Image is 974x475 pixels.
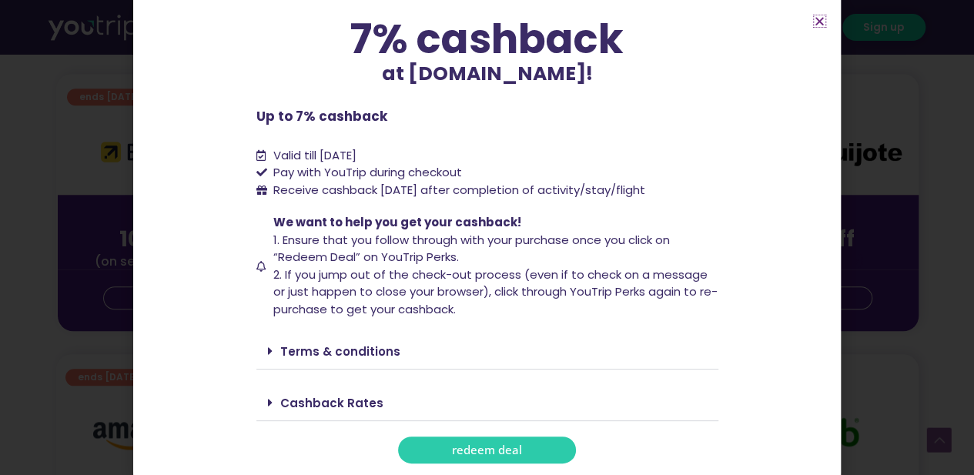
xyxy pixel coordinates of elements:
span: 2. If you jump out of the check-out process (even if to check on a message or just happen to clos... [273,266,718,317]
a: Cashback Rates [280,395,383,411]
span: Valid till [DATE] [273,147,356,163]
p: at [DOMAIN_NAME]! [256,59,718,89]
span: We want to help you get your cashback! [273,214,521,230]
a: Close [814,15,825,27]
a: Terms & conditions [280,343,400,360]
span: Pay with YouTrip during checkout [269,164,462,182]
span: 1. Ensure that you follow through with your purchase once you click on “Redeem Deal” on YouTrip P... [273,232,670,266]
span: redeem deal [452,444,522,456]
span: Receive cashback [DATE] after completion of activity/stay/flight [273,182,645,198]
div: Terms & conditions [256,333,718,370]
a: redeem deal [398,437,576,463]
div: 7% cashback [256,18,718,59]
b: Up to 7% cashback [256,107,387,125]
div: Cashback Rates [256,385,718,421]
